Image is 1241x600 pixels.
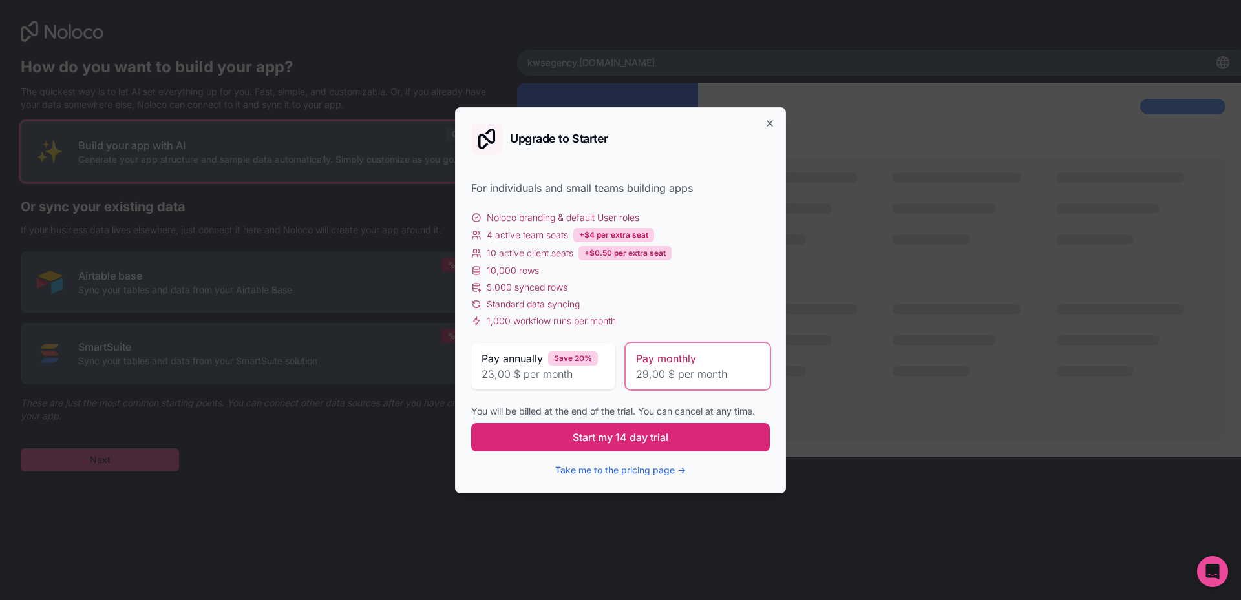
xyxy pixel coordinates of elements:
[487,264,539,277] span: 10,000 rows
[487,315,616,327] span: 1,000 workflow runs per month
[548,351,598,366] div: Save 20%
[487,211,639,224] span: Noloco branding & default User roles
[573,228,654,242] div: +$4 per extra seat
[636,366,759,382] span: 29,00 $ per month
[636,351,696,366] span: Pay monthly
[471,405,770,418] div: You will be billed at the end of the trial. You can cancel at any time.
[482,351,543,366] span: Pay annually
[471,180,770,196] div: For individuals and small teams building apps
[573,429,668,445] span: Start my 14 day trial
[578,246,672,260] div: +$0.50 per extra seat
[487,247,573,260] span: 10 active client seats
[555,464,686,477] button: Take me to the pricing page →
[487,229,568,242] span: 4 active team seats
[510,133,608,145] h2: Upgrade to Starter
[487,281,567,294] span: 5,000 synced rows
[482,366,605,382] span: 23,00 $ per month
[471,423,770,451] button: Start my 14 day trial
[487,298,580,311] span: Standard data syncing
